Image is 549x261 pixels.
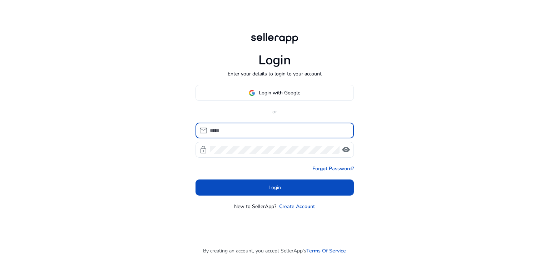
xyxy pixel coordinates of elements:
[342,146,350,154] span: visibility
[268,184,281,191] span: Login
[228,70,322,78] p: Enter your details to login to your account
[199,146,208,154] span: lock
[279,203,315,210] a: Create Account
[196,179,354,196] button: Login
[258,53,291,68] h1: Login
[259,89,300,97] span: Login with Google
[196,108,354,115] p: or
[306,247,346,255] a: Terms Of Service
[234,203,276,210] p: New to SellerApp?
[199,126,208,135] span: mail
[196,85,354,101] button: Login with Google
[249,90,255,96] img: google-logo.svg
[312,165,354,172] a: Forgot Password?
